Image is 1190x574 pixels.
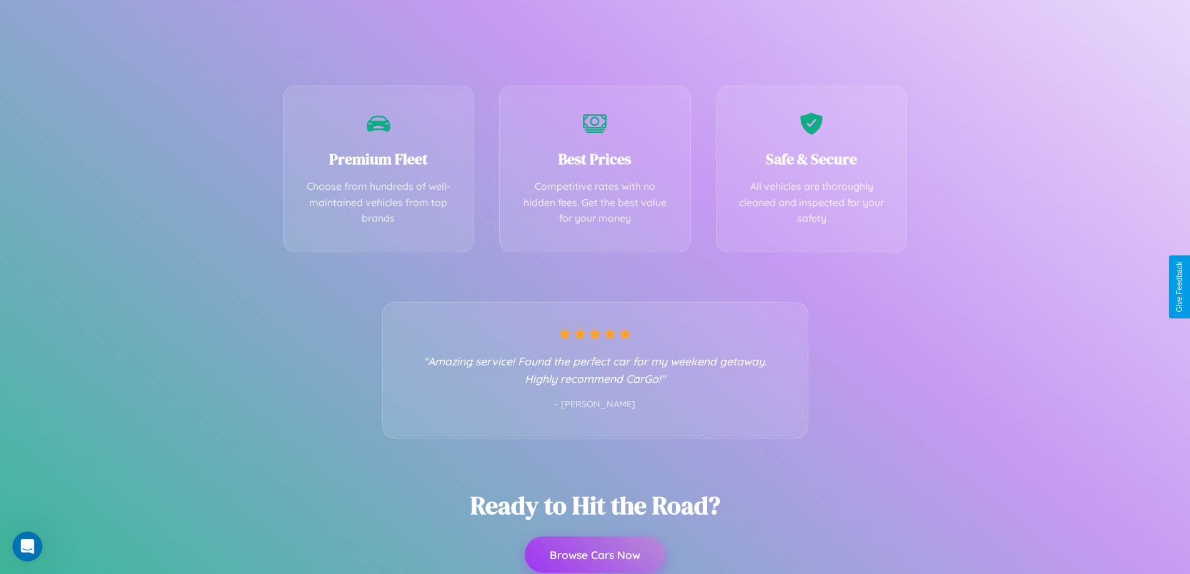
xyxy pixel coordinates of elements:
[302,149,455,169] h3: Premium Fleet
[1175,262,1184,312] div: Give Feedback
[518,179,672,227] p: Competitive rates with no hidden fees. Get the best value for your money
[735,179,888,227] p: All vehicles are thoroughly cleaned and inspected for your safety
[735,149,888,169] h3: Safe & Secure
[12,532,42,562] iframe: Intercom live chat
[518,149,672,169] h3: Best Prices
[525,537,665,573] button: Browse Cars Now
[408,352,783,387] p: "Amazing service! Found the perfect car for my weekend getaway. Highly recommend CarGo!"
[470,488,720,522] h2: Ready to Hit the Road?
[302,179,455,227] p: Choose from hundreds of well-maintained vehicles from top brands
[408,397,783,413] p: - [PERSON_NAME]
